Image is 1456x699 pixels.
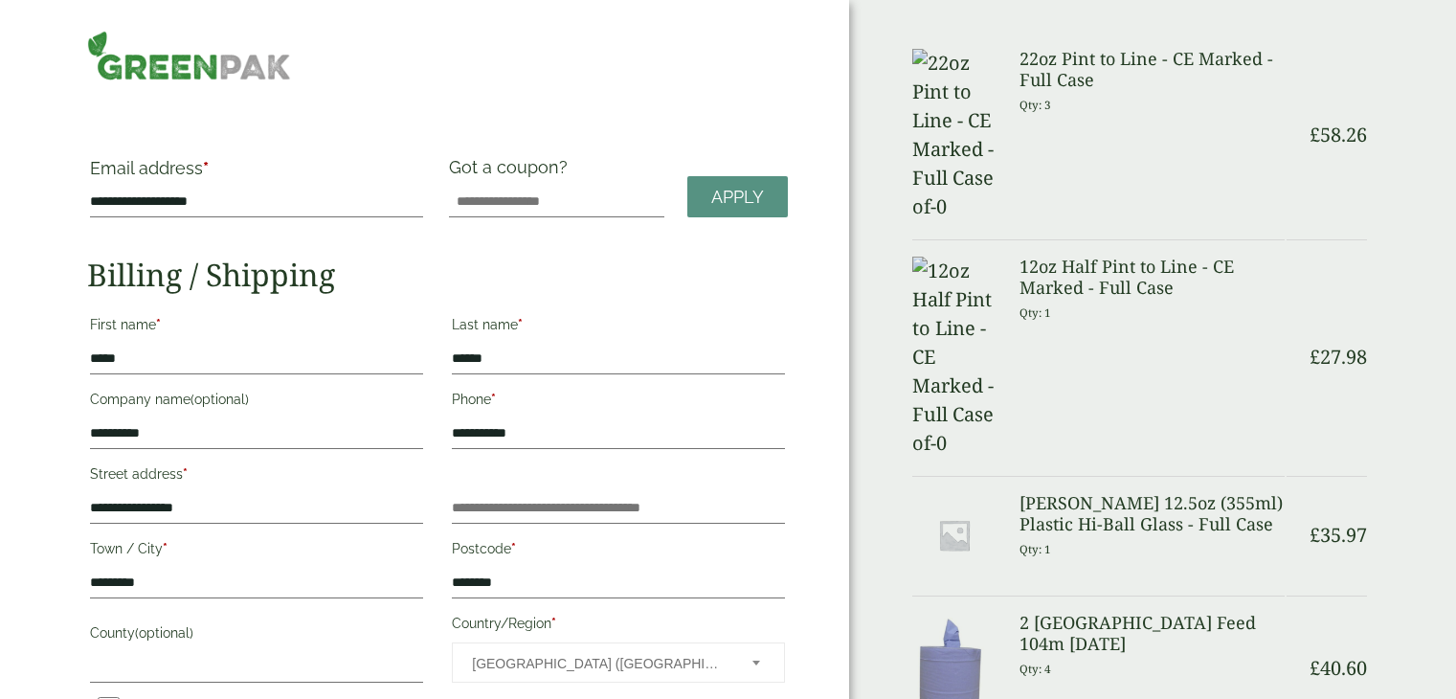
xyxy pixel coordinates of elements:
[1310,344,1367,370] bdi: 27.98
[449,157,575,187] label: Got a coupon?
[687,176,788,217] a: Apply
[1019,493,1284,534] h3: [PERSON_NAME] 12.5oz (355ml) Plastic Hi-Ball Glass - Full Case
[1310,344,1320,370] span: £
[452,386,785,418] label: Phone
[491,392,496,407] abbr: required
[90,386,423,418] label: Company name
[1019,662,1051,676] small: Qty: 4
[912,257,997,458] img: 12oz Half Pint to Line - CE Marked -Full Case of-0
[452,535,785,568] label: Postcode
[163,541,168,556] abbr: required
[912,49,997,221] img: 22oz Pint to Line - CE Marked -Full Case of-0
[183,466,188,482] abbr: required
[156,317,161,332] abbr: required
[912,493,997,577] img: Placeholder
[90,535,423,568] label: Town / City
[90,311,423,344] label: First name
[190,392,249,407] span: (optional)
[203,158,209,178] abbr: required
[1019,257,1284,298] h3: 12oz Half Pint to Line - CE Marked - Full Case
[1310,522,1367,548] bdi: 35.97
[1019,98,1051,112] small: Qty: 3
[1310,522,1320,548] span: £
[90,461,423,493] label: Street address
[90,160,423,187] label: Email address
[452,311,785,344] label: Last name
[1019,613,1284,654] h3: 2 [GEOGRAPHIC_DATA] Feed 104m [DATE]
[1019,305,1051,320] small: Qty: 1
[518,317,523,332] abbr: required
[1310,655,1367,681] bdi: 40.60
[87,31,290,80] img: GreenPak Supplies
[1310,655,1320,681] span: £
[472,643,727,684] span: United Kingdom (UK)
[1310,122,1320,147] span: £
[511,541,516,556] abbr: required
[452,643,785,683] span: Country/Region
[90,620,423,652] label: County
[711,187,764,208] span: Apply
[1019,542,1051,556] small: Qty: 1
[452,610,785,643] label: Country/Region
[551,616,556,631] abbr: required
[1310,122,1367,147] bdi: 58.26
[135,625,193,641] span: (optional)
[87,257,788,293] h2: Billing / Shipping
[1019,49,1284,90] h3: 22oz Pint to Line - CE Marked - Full Case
